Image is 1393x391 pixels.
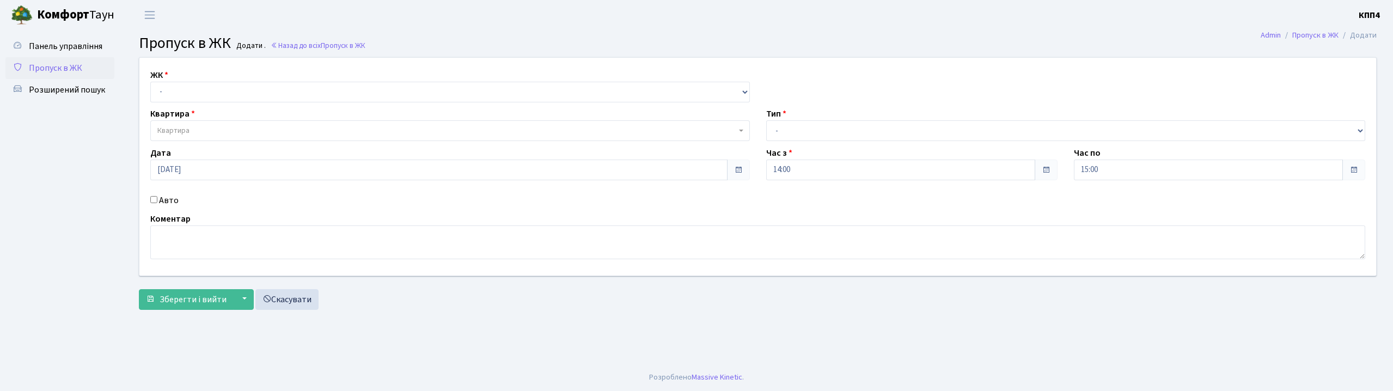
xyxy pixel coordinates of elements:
li: Додати [1339,29,1377,41]
label: ЖК [150,69,168,82]
a: Скасувати [255,289,319,310]
a: Панель управління [5,35,114,57]
span: Пропуск в ЖК [139,32,231,54]
b: Комфорт [37,6,89,23]
span: Пропуск в ЖК [29,62,82,74]
label: Коментар [150,212,191,225]
a: Пропуск в ЖК [5,57,114,79]
button: Зберегти і вийти [139,289,234,310]
label: Дата [150,146,171,160]
span: Квартира [157,125,190,136]
b: КПП4 [1359,9,1380,21]
a: Пропуск в ЖК [1292,29,1339,41]
a: Розширений пошук [5,79,114,101]
nav: breadcrumb [1244,24,1393,47]
label: Тип [766,107,786,120]
button: Переключити навігацію [136,6,163,24]
a: КПП4 [1359,9,1380,22]
a: Massive Kinetic [692,371,742,383]
a: Назад до всіхПропуск в ЖК [271,40,365,51]
span: Панель управління [29,40,102,52]
label: Час з [766,146,792,160]
label: Час по [1074,146,1101,160]
img: logo.png [11,4,33,26]
label: Квартира [150,107,195,120]
small: Додати . [234,41,266,51]
a: Admin [1261,29,1281,41]
span: Пропуск в ЖК [321,40,365,51]
div: Розроблено . [649,371,744,383]
span: Таун [37,6,114,25]
span: Розширений пошук [29,84,105,96]
label: Авто [159,194,179,207]
span: Зберегти і вийти [160,294,227,306]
